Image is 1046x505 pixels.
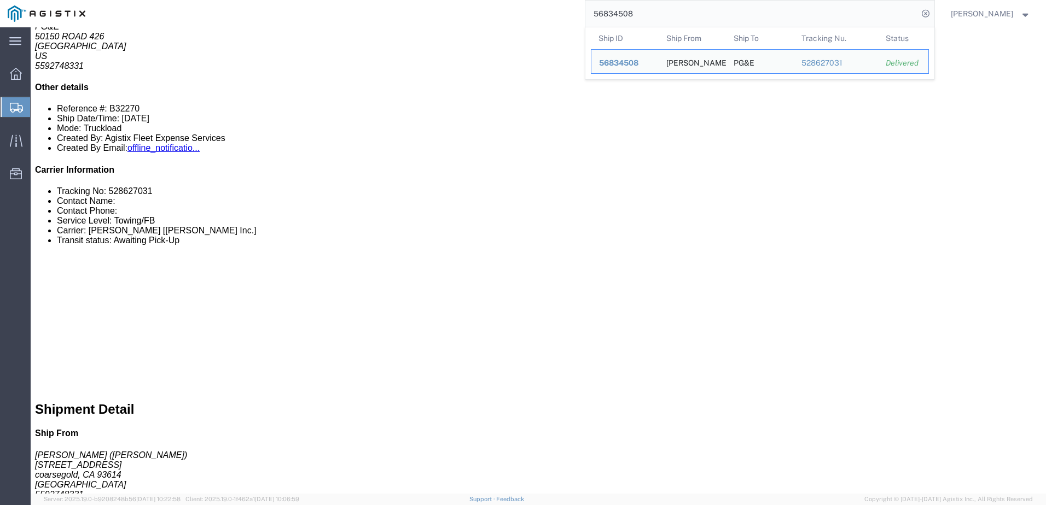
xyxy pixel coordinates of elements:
a: Support [469,496,497,502]
span: Client: 2025.19.0-1f462a1 [185,496,299,502]
th: Ship To [726,27,794,49]
th: Status [878,27,929,49]
span: [DATE] 10:06:59 [255,496,299,502]
span: [DATE] 10:22:58 [136,496,181,502]
a: Feedback [496,496,524,502]
div: PG&E [734,50,754,73]
iframe: FS Legacy Container [31,27,1046,494]
th: Ship From [658,27,726,49]
th: Ship ID [591,27,659,49]
img: logo [8,5,85,22]
div: Delivered [886,57,921,69]
div: sam [666,50,718,73]
input: Search for shipment number, reference number [585,1,918,27]
span: 56834508 [599,58,638,67]
span: Copyright © [DATE]-[DATE] Agistix Inc., All Rights Reserved [864,495,1033,504]
div: 528627031 [801,57,870,69]
table: Search Results [591,27,934,79]
span: Deni Smith [951,8,1013,20]
button: [PERSON_NAME] [950,7,1031,20]
th: Tracking Nu. [793,27,878,49]
span: Server: 2025.19.0-b9208248b56 [44,496,181,502]
div: 56834508 [599,57,651,69]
